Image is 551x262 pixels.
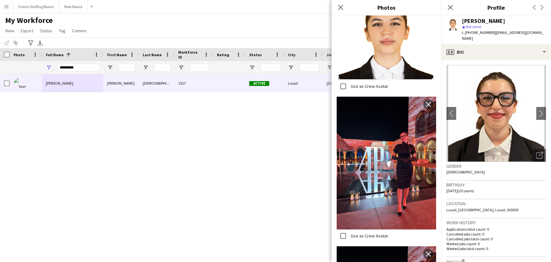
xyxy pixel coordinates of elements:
input: First Name Filter Input [119,64,135,71]
span: Not rated [466,24,481,29]
span: Comms [72,28,87,34]
div: 1517 [174,74,213,92]
span: Workforce ID [178,50,201,59]
button: Open Filter Menu [178,65,184,70]
div: Open photos pop-in [533,149,546,162]
span: Tag [59,28,66,34]
p: Applications total count: 0 [446,227,546,232]
p: Worked jobs count: 0 [446,241,546,246]
button: New Board [59,0,88,13]
button: Open Filter Menu [249,65,255,70]
div: [DATE] [323,74,362,92]
span: Lusail, [GEOGRAPHIC_DATA], Lusail, 000000 [446,207,518,212]
span: Full Name [46,52,64,57]
app-action-btn: Export XLSX [36,39,44,47]
h3: Birthday [446,182,546,188]
span: First Name [107,52,127,57]
span: [PERSON_NAME] [46,81,73,86]
p: Cancelled jobs count: 0 [446,232,546,236]
img: Yasmine Tabbasi [14,78,26,90]
input: Status Filter Input [261,64,280,71]
div: [PERSON_NAME] [462,18,505,24]
span: Photo [14,52,25,57]
button: Open Filter Menu [143,65,148,70]
span: Joined [327,52,339,57]
button: Events Staffing Board [13,0,59,13]
a: Export [18,26,36,35]
span: My Workforce [5,16,53,25]
div: Lusail [284,74,323,92]
h3: Work history [446,220,546,225]
p: Worked jobs total count: 0 [446,246,546,251]
span: Status [40,28,52,34]
span: Rating [217,52,229,57]
h3: Photos [332,3,441,12]
a: Status [37,26,55,35]
span: Active [249,81,269,86]
button: Open Filter Menu [46,65,52,70]
a: Tag [56,26,68,35]
img: Crew avatar or photo [446,65,546,162]
button: Open Filter Menu [327,65,332,70]
a: View [3,26,17,35]
img: Crew photo 993320 [337,97,436,229]
div: [DEMOGRAPHIC_DATA] [139,74,174,92]
button: Open Filter Menu [107,65,113,70]
input: Last Name Filter Input [154,64,170,71]
input: Full Name Filter Input [57,64,99,71]
input: Workforce ID Filter Input [190,64,209,71]
span: [DATE] (20 years) [446,188,474,193]
label: Use as Crew Avatar [350,83,388,89]
a: Comms [69,26,89,35]
button: Open Filter Menu [288,65,294,70]
span: Export [21,28,33,34]
span: t. [PHONE_NUMBER] [462,30,495,35]
h3: Location [446,201,546,206]
span: City [288,52,295,57]
input: City Filter Input [300,64,319,71]
h3: Profile [441,3,551,12]
label: Use as Crew Avatar [350,233,388,239]
span: Last Name [143,52,162,57]
div: Bio [441,44,551,60]
span: Status [249,52,262,57]
h3: Gender [446,163,546,169]
span: | [EMAIL_ADDRESS][DOMAIN_NAME] [462,30,544,41]
span: View [5,28,14,34]
app-action-btn: Advanced filters [27,39,35,47]
span: [DEMOGRAPHIC_DATA] [446,170,485,174]
div: [PERSON_NAME] [103,74,139,92]
p: Cancelled jobs total count: 0 [446,236,546,241]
